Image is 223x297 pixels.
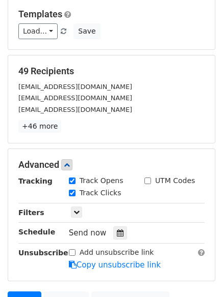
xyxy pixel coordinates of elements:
a: +46 more [18,120,61,133]
strong: Tracking [18,177,53,185]
iframe: Chat Widget [172,248,223,297]
strong: Schedule [18,228,55,236]
a: Copy unsubscribe link [69,260,161,270]
h5: 49 Recipients [18,66,205,77]
small: [EMAIL_ADDRESS][DOMAIN_NAME] [18,83,132,91]
span: Send now [69,228,107,237]
small: [EMAIL_ADDRESS][DOMAIN_NAME] [18,106,132,113]
h5: Advanced [18,159,205,170]
strong: Filters [18,209,44,217]
a: Load... [18,23,58,39]
label: Track Opens [80,175,123,186]
button: Save [73,23,100,39]
label: Track Clicks [80,188,121,198]
strong: Unsubscribe [18,249,68,257]
label: UTM Codes [155,175,195,186]
label: Add unsubscribe link [80,247,154,258]
a: Templates [18,9,62,19]
small: [EMAIL_ADDRESS][DOMAIN_NAME] [18,94,132,102]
